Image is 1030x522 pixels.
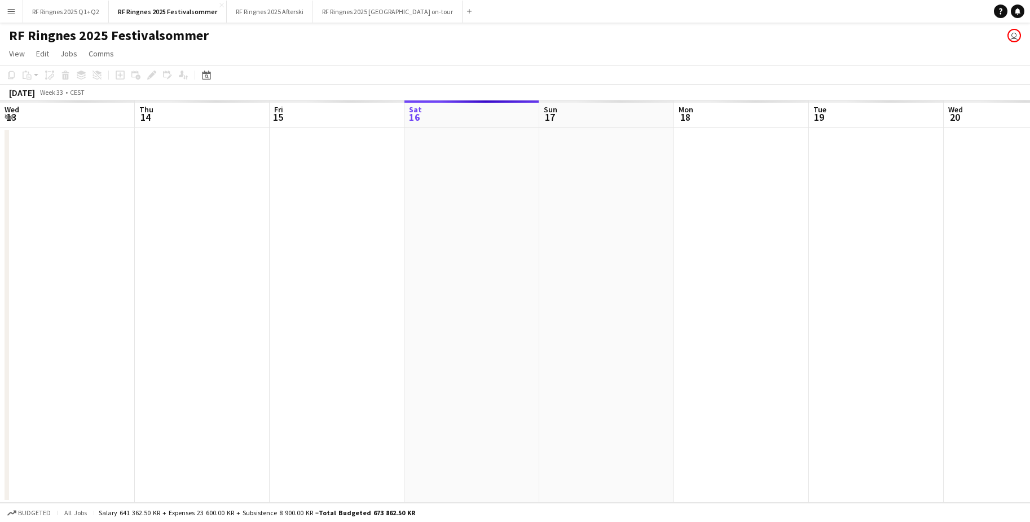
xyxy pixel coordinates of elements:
span: Budgeted [18,509,51,517]
span: Week 33 [37,88,65,96]
button: Budgeted [6,507,52,519]
span: All jobs [62,508,89,517]
span: 13 [3,111,19,124]
span: 18 [677,111,693,124]
button: RF Ringnes 2025 [GEOGRAPHIC_DATA] on-tour [313,1,463,23]
a: Edit [32,46,54,61]
span: 16 [407,111,422,124]
span: 14 [138,111,153,124]
span: Jobs [60,49,77,59]
button: RF Ringnes 2025 Festivalsommer [109,1,227,23]
span: Fri [274,104,283,115]
a: Jobs [56,46,82,61]
div: Salary 641 362.50 KR + Expenses 23 600.00 KR + Subsistence 8 900.00 KR = [99,508,415,517]
button: RF Ringnes 2025 Q1+Q2 [23,1,109,23]
span: Wed [5,104,19,115]
span: 20 [947,111,963,124]
a: Comms [84,46,118,61]
span: Comms [89,49,114,59]
span: Total Budgeted 673 862.50 KR [319,508,415,517]
span: View [9,49,25,59]
span: 15 [272,111,283,124]
a: View [5,46,29,61]
span: Tue [813,104,826,115]
span: 17 [542,111,557,124]
span: Sun [544,104,557,115]
div: CEST [70,88,85,96]
span: Edit [36,49,49,59]
span: Mon [679,104,693,115]
h1: RF Ringnes 2025 Festivalsommer [9,27,209,44]
span: 19 [812,111,826,124]
span: Thu [139,104,153,115]
span: Wed [948,104,963,115]
div: [DATE] [9,87,35,98]
app-user-avatar: Wilmer Borgnes [1007,29,1021,42]
button: RF Ringnes 2025 Afterski [227,1,313,23]
span: Sat [409,104,422,115]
